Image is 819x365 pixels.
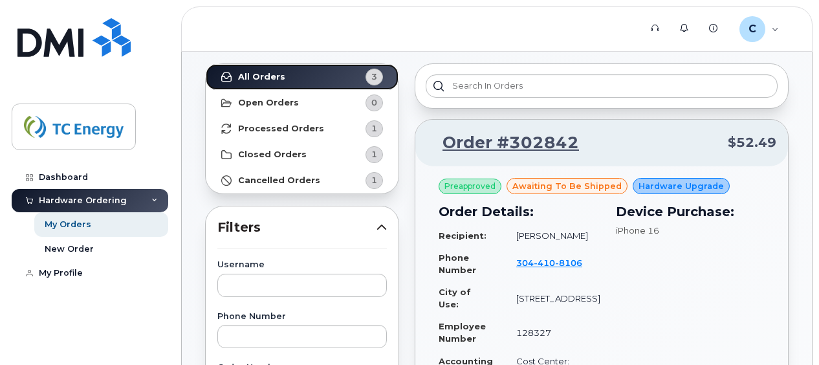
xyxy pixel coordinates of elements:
div: cory_henson@tcenergy.com [730,16,788,42]
a: Processed Orders1 [206,116,399,142]
span: 410 [534,258,555,268]
h3: Device Purchase: [616,202,765,221]
span: iPhone 16 [616,225,659,236]
strong: City of Use: [439,287,471,309]
a: 3044108106 [516,258,598,268]
span: 1 [371,148,377,160]
a: Order #302842 [427,131,579,155]
iframe: Messenger Launcher [763,309,809,355]
span: 0 [371,96,377,109]
label: Username [217,261,387,269]
span: Preapproved [444,181,496,192]
span: Filters [217,218,377,237]
a: Cancelled Orders1 [206,168,399,194]
span: 8106 [555,258,582,268]
strong: Closed Orders [238,149,307,160]
span: 3 [371,71,377,83]
label: Phone Number [217,313,387,321]
a: Open Orders0 [206,90,399,116]
strong: Processed Orders [238,124,324,134]
td: [PERSON_NAME] [505,225,600,247]
span: C [748,21,756,37]
strong: All Orders [238,72,285,82]
strong: Phone Number [439,252,476,275]
h3: Order Details: [439,202,600,221]
a: Closed Orders1 [206,142,399,168]
span: Hardware Upgrade [639,180,724,192]
td: 128327 [505,315,600,349]
span: awaiting to be shipped [512,180,622,192]
strong: Recipient: [439,230,486,241]
strong: Cancelled Orders [238,175,320,186]
td: [STREET_ADDRESS] [505,281,600,315]
input: Search in orders [426,74,778,98]
span: 1 [371,122,377,135]
span: 304 [516,258,582,268]
strong: Employee Number [439,321,486,344]
a: All Orders3 [206,64,399,90]
span: 1 [371,174,377,186]
span: $52.49 [728,133,776,152]
strong: Open Orders [238,98,299,108]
